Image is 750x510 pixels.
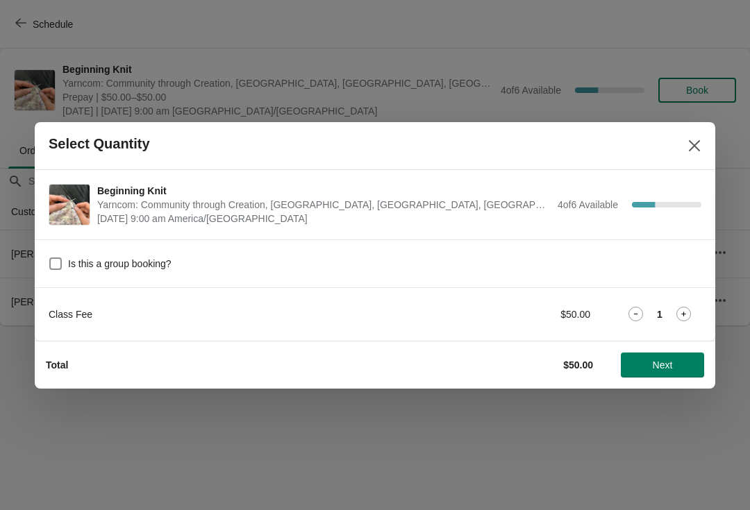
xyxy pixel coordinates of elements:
img: Beginning Knit | Yarncom: Community through Creation, Olive Boulevard, Creve Coeur, MO, USA | Oct... [49,185,90,225]
div: Class Fee [49,307,434,321]
span: Is this a group booking? [68,257,172,271]
span: Beginning Knit [97,184,551,198]
strong: 1 [657,307,662,321]
button: Close [682,133,707,158]
strong: $50.00 [563,359,593,371]
button: Next [621,352,704,377]
strong: Total [46,359,68,371]
div: $50.00 [462,307,590,321]
span: Yarncom: Community through Creation, [GEOGRAPHIC_DATA], [GEOGRAPHIC_DATA], [GEOGRAPHIC_DATA] [97,198,551,212]
span: Next [653,359,673,371]
span: 4 of 6 Available [558,199,618,210]
span: [DATE] 9:00 am America/[GEOGRAPHIC_DATA] [97,212,551,226]
h2: Select Quantity [49,136,150,152]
